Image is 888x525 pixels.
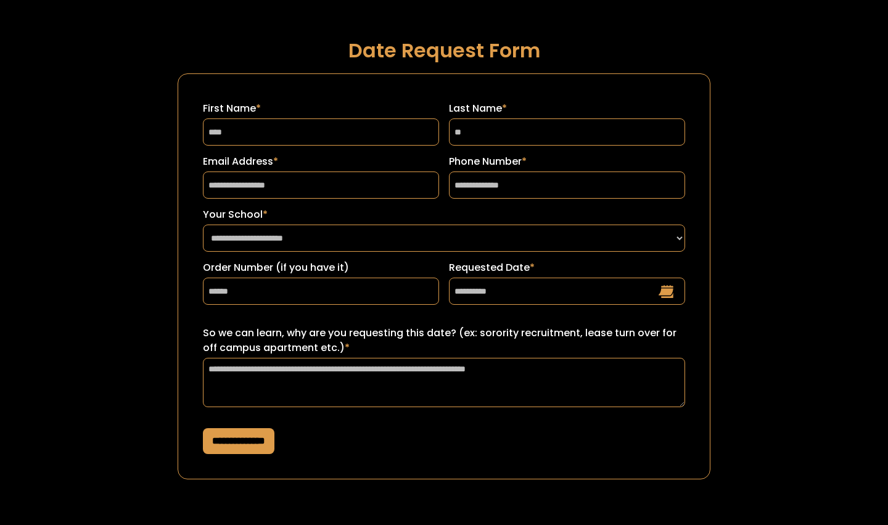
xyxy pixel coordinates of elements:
label: First Name [203,101,439,116]
form: Request a Date Form [178,73,710,479]
h1: Date Request Form [178,39,710,61]
label: Email Address [203,154,439,169]
label: Last Name [449,101,685,116]
label: So we can learn, why are you requesting this date? (ex: sorority recruitment, lease turn over for... [203,326,685,355]
label: Requested Date [449,260,685,275]
label: Order Number (if you have it) [203,260,439,275]
label: Phone Number [449,154,685,169]
label: Your School [203,207,685,222]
